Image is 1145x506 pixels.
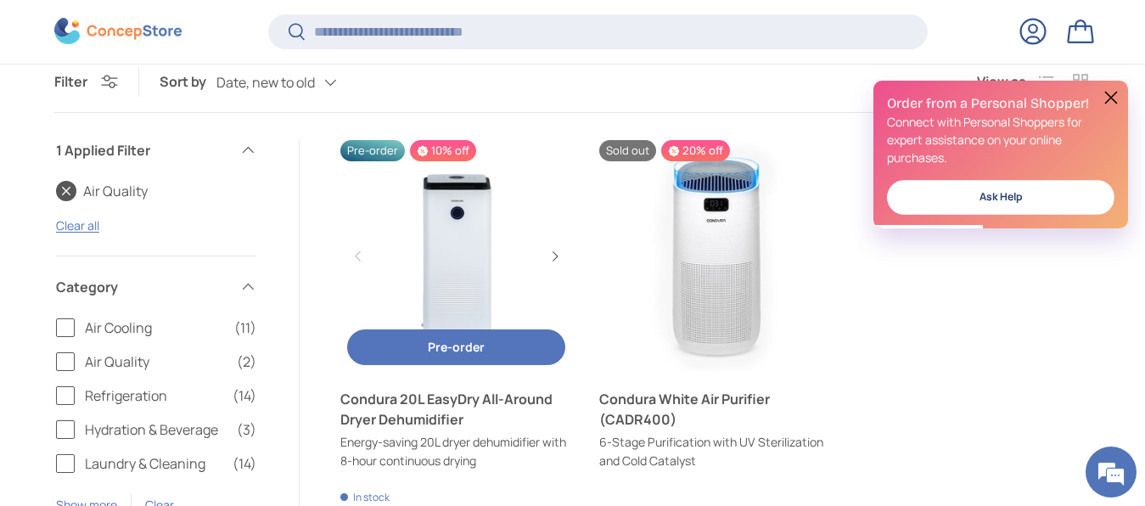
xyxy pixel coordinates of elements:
[237,419,256,440] span: (3)
[887,113,1114,166] p: Connect with Personal Shoppers for expert assistance on your online purchases.
[56,277,229,297] span: Category
[233,453,256,474] span: (14)
[54,19,182,45] img: ConcepStore
[85,419,227,440] span: Hydration & Beverage
[85,318,224,338] span: Air Cooling
[216,75,315,91] span: Date, new to old
[160,71,216,92] label: Sort by
[340,140,405,161] span: Pre-order
[599,140,831,372] a: Condura White Air Purifier (CADR400)
[56,181,148,201] a: Air Quality
[233,385,256,406] span: (14)
[410,140,476,161] span: 10% off
[340,389,572,430] a: Condura 20L EasyDry All-Around Dryer Dehumidifier
[661,140,730,161] span: 20% off
[347,329,565,366] button: Pre-order
[887,94,1114,113] h2: Order from a Personal Shopper!
[85,385,222,406] span: Refrigeration
[599,140,656,161] span: Sold out
[216,68,371,98] button: Date, new to old
[54,72,118,91] button: Filter
[56,256,256,318] summary: Category
[340,140,572,372] a: Condura 20L EasyDry All-Around Dryer Dehumidifier
[977,71,1026,92] span: View as
[54,72,87,91] span: Filter
[85,351,227,372] span: Air Quality
[599,389,831,430] a: Condura White Air Purifier (CADR400)
[887,180,1114,215] a: Ask Help
[85,453,222,474] span: Laundry & Cleaning
[428,339,485,355] span: Pre-order
[56,120,256,181] summary: 1 Applied Filter
[234,318,256,338] span: (11)
[56,217,99,233] a: Clear all
[237,351,256,372] span: (2)
[56,140,229,160] span: 1 Applied Filter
